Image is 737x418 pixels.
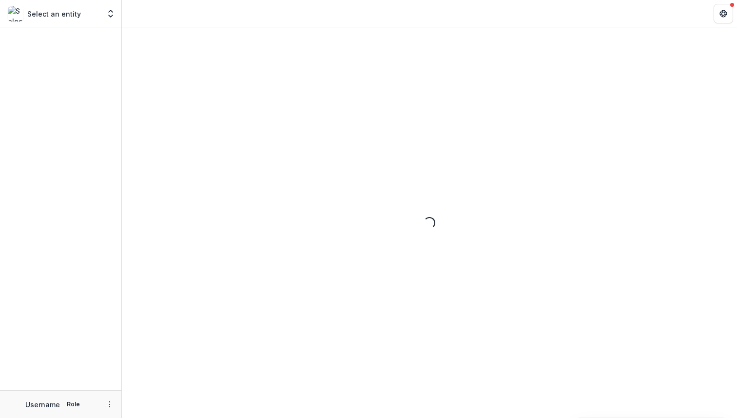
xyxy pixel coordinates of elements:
[27,9,81,19] p: Select an entity
[25,399,60,410] p: Username
[104,398,116,410] button: More
[8,6,23,21] img: Select an entity
[104,4,117,23] button: Open entity switcher
[714,4,733,23] button: Get Help
[64,400,83,409] p: Role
